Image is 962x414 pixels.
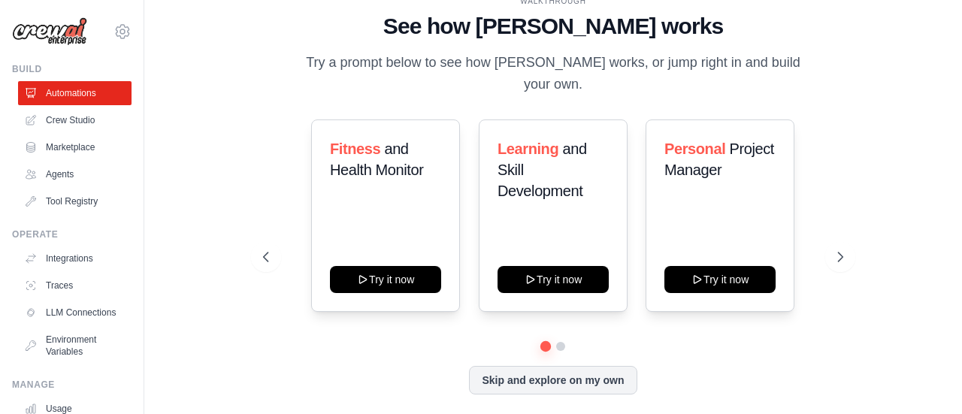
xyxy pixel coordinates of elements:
[263,13,843,40] h1: See how [PERSON_NAME] works
[301,52,806,96] p: Try a prompt below to see how [PERSON_NAME] works, or jump right in and build your own.
[18,273,132,298] a: Traces
[18,189,132,213] a: Tool Registry
[18,162,132,186] a: Agents
[12,17,87,46] img: Logo
[18,135,132,159] a: Marketplace
[12,63,132,75] div: Build
[887,342,962,414] iframe: Chat Widget
[664,266,776,293] button: Try it now
[12,228,132,240] div: Operate
[18,328,132,364] a: Environment Variables
[18,301,132,325] a: LLM Connections
[469,366,637,394] button: Skip and explore on my own
[498,141,558,157] span: Learning
[18,246,132,270] a: Integrations
[330,266,441,293] button: Try it now
[498,266,609,293] button: Try it now
[18,81,132,105] a: Automations
[12,379,132,391] div: Manage
[18,108,132,132] a: Crew Studio
[330,141,380,157] span: Fitness
[498,141,587,199] span: and Skill Development
[664,141,725,157] span: Personal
